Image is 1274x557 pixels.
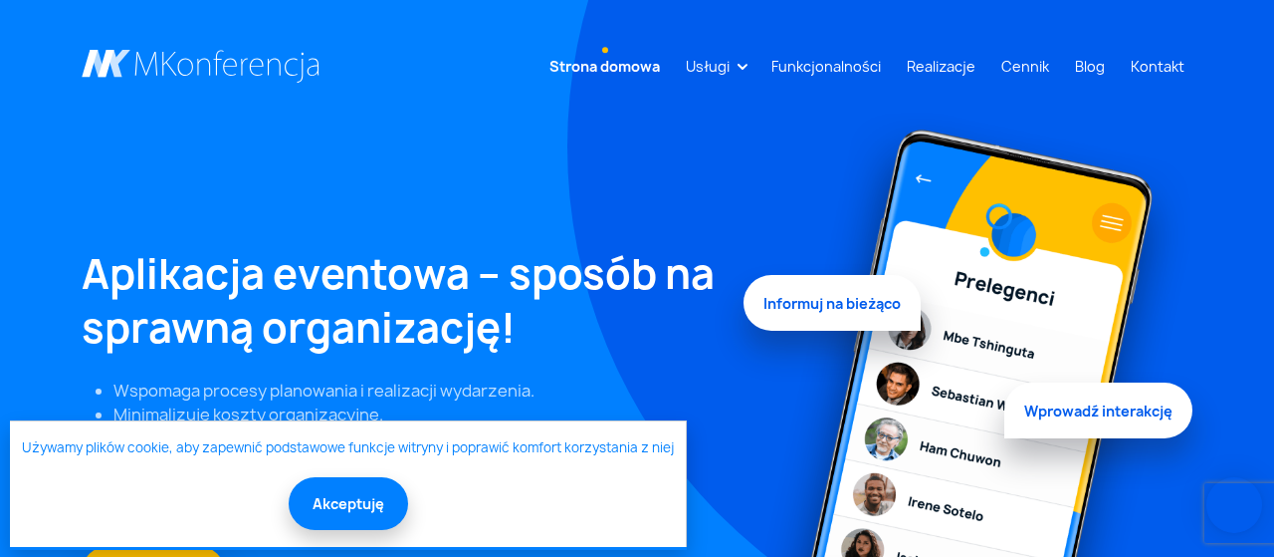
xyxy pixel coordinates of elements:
iframe: Smartsupp widget button [1206,477,1262,533]
a: Blog [1067,48,1113,85]
span: Informuj na bieżąco [743,280,921,336]
a: Strona domowa [541,48,668,85]
span: Wprowadź interakcję [1004,384,1192,439]
li: Minimalizuje koszty organizacyjne. [113,403,720,426]
a: Funkcjonalności [763,48,889,85]
a: Kontakt [1123,48,1192,85]
h1: Aplikacja eventowa – sposób na sprawną organizację! [82,247,720,355]
button: Akceptuję [289,477,408,530]
a: Używamy plików cookie, aby zapewnić podstawowe funkcje witryny i poprawić komfort korzystania z niej [22,438,674,458]
li: Wspomaga procesy planowania i realizacji wydarzenia. [113,379,720,403]
a: Usługi [678,48,738,85]
a: Cennik [993,48,1057,85]
a: Realizacje [899,48,983,85]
